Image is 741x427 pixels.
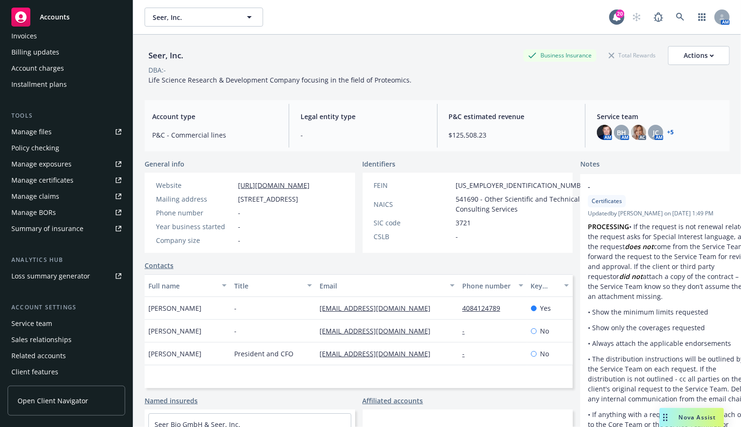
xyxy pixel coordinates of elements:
button: Full name [145,274,230,297]
div: Total Rewards [604,49,660,61]
em: did not [619,272,643,281]
div: Billing updates [11,45,59,60]
span: Certificates [592,197,622,205]
div: Loss summary generator [11,269,90,284]
span: [PERSON_NAME] [148,303,201,313]
span: General info [145,159,184,169]
a: Installment plans [8,77,125,92]
a: Related accounts [8,348,125,363]
a: [EMAIL_ADDRESS][DOMAIN_NAME] [320,326,438,335]
span: Open Client Navigator [18,396,88,406]
div: Analytics hub [8,255,125,265]
span: Accounts [40,13,70,21]
a: 4084124789 [462,304,508,313]
span: Identifiers [363,159,396,169]
div: Phone number [156,208,234,218]
div: DBA: - [148,65,166,75]
span: - [456,232,458,241]
a: Start snowing [627,8,646,27]
span: Nova Assist [679,413,716,421]
em: does not [625,242,654,251]
span: - [301,130,426,140]
strong: PROCESSING [588,222,629,231]
div: Year business started [156,222,234,232]
div: FEIN [374,180,452,190]
a: Manage claims [8,189,125,204]
div: Related accounts [11,348,66,363]
div: Summary of insurance [11,221,83,236]
a: Manage BORs [8,205,125,220]
a: +5 [667,130,674,135]
div: Seer, Inc. [145,49,187,62]
span: Life Science Research & Development Company focusing in the field of Proteomics. [148,75,412,84]
a: Client features [8,364,125,380]
a: Manage exposures [8,157,125,172]
span: 3721 [456,218,471,228]
button: Nova Assist [659,408,724,427]
div: Drag to move [659,408,671,427]
span: BH [617,128,626,138]
span: Legal entity type [301,111,426,121]
div: Tools [8,111,125,121]
a: [URL][DOMAIN_NAME] [238,181,310,190]
span: [STREET_ADDRESS] [238,194,298,204]
a: Summary of insurance [8,221,125,236]
div: Phone number [462,281,512,291]
div: Invoices [11,28,37,44]
div: Account settings [8,303,125,312]
div: Sales relationships [11,332,72,347]
span: $125,508.23 [449,130,574,140]
div: Company size [156,235,234,245]
div: Installment plans [11,77,67,92]
a: Account charges [8,61,125,76]
button: Title [230,274,316,297]
a: Loss summary generator [8,269,125,284]
div: Policy checking [11,140,59,156]
button: Key contact [527,274,573,297]
span: P&C - Commercial lines [152,130,277,140]
span: - [238,235,240,245]
div: CSLB [374,232,452,241]
div: 20 [616,9,624,18]
div: Account charges [11,61,64,76]
span: Notes [580,159,600,170]
span: No [540,326,549,336]
div: Key contact [531,281,558,291]
div: Email [320,281,444,291]
a: - [462,349,472,358]
a: Report a Bug [649,8,668,27]
a: Contacts [145,260,174,270]
span: - [234,326,237,336]
span: [PERSON_NAME] [148,349,201,359]
a: Named insureds [145,396,198,406]
div: Mailing address [156,194,234,204]
div: Manage certificates [11,173,73,188]
a: Billing updates [8,45,125,60]
div: Manage claims [11,189,59,204]
span: P&C estimated revenue [449,111,574,121]
a: Switch app [693,8,712,27]
img: photo [631,125,646,140]
a: Affiliated accounts [363,396,423,406]
div: Client features [11,364,58,380]
div: SIC code [374,218,452,228]
div: Manage BORs [11,205,56,220]
a: [EMAIL_ADDRESS][DOMAIN_NAME] [320,304,438,313]
span: Yes [540,303,551,313]
a: Service team [8,316,125,331]
a: Invoices [8,28,125,44]
button: Phone number [458,274,527,297]
div: NAICS [374,199,452,209]
span: 541690 - Other Scientific and Technical Consulting Services [456,194,592,214]
div: Service team [11,316,52,331]
div: Manage files [11,124,52,139]
a: [EMAIL_ADDRESS][DOMAIN_NAME] [320,349,438,358]
span: Account type [152,111,277,121]
a: Manage files [8,124,125,139]
span: Service team [597,111,722,121]
div: Actions [684,46,714,65]
button: Seer, Inc. [145,8,263,27]
span: - [234,303,237,313]
span: [PERSON_NAME] [148,326,201,336]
